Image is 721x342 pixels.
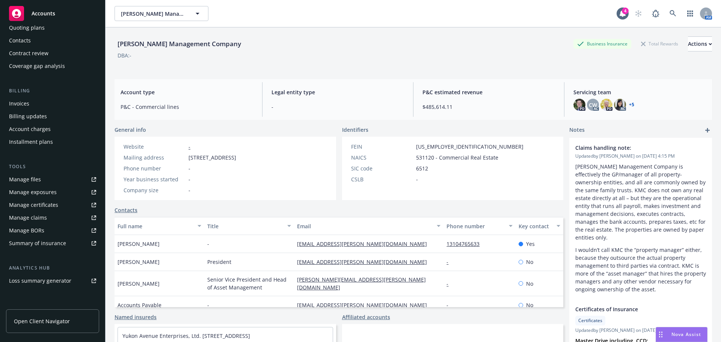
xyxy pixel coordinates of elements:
span: Nova Assist [671,331,701,337]
span: P&C estimated revenue [422,88,555,96]
a: Account charges [6,123,99,135]
div: Total Rewards [637,39,682,48]
div: Manage BORs [9,224,44,237]
span: - [207,240,209,248]
button: Title [204,217,294,235]
span: Accounts [32,11,55,17]
span: [STREET_ADDRESS] [189,154,236,161]
span: No [526,280,533,288]
span: 6512 [416,164,428,172]
span: Servicing team [573,88,706,96]
span: President [207,258,231,266]
div: Phone number [124,164,186,172]
span: No [526,258,533,266]
div: Manage certificates [9,199,58,211]
div: Tools [6,163,99,170]
span: [PERSON_NAME] [118,280,160,288]
span: Certificates [578,317,602,324]
div: Title [207,222,283,230]
span: [PERSON_NAME] [118,258,160,266]
a: Quoting plans [6,22,99,34]
a: +5 [629,102,634,107]
a: Named insureds [115,313,157,321]
a: Coverage gap analysis [6,60,99,72]
a: Start snowing [631,6,646,21]
div: DBA: - [118,51,131,59]
span: Updated by [PERSON_NAME] on [DATE] 9:38 AM [575,327,706,334]
div: Coverage gap analysis [9,60,65,72]
a: Affiliated accounts [342,313,390,321]
div: Claims handling note:Updatedby [PERSON_NAME] on [DATE] 4:15 PM[PERSON_NAME] Management Company is... [569,138,712,299]
a: Summary of insurance [6,237,99,249]
a: Search [665,6,680,21]
button: Email [294,217,443,235]
div: Account settings [6,302,99,309]
span: [PERSON_NAME] [118,240,160,248]
span: P&C - Commercial lines [121,103,253,111]
div: Billing [6,87,99,95]
a: Report a Bug [648,6,663,21]
a: Billing updates [6,110,99,122]
div: 4 [622,8,629,14]
a: Accounts [6,3,99,24]
span: [US_EMPLOYER_IDENTIFICATION_NUMBER] [416,143,523,151]
span: Accounts Payable [118,301,161,309]
button: Key contact [516,217,563,235]
span: CW [589,101,597,109]
a: Contacts [6,35,99,47]
div: Full name [118,222,193,230]
div: Installment plans [9,136,53,148]
span: Certificates of Insurance [575,305,686,313]
span: - [207,301,209,309]
div: Key contact [519,222,552,230]
div: Phone number [446,222,504,230]
button: Phone number [443,217,515,235]
button: Actions [688,36,712,51]
a: [EMAIL_ADDRESS][PERSON_NAME][DOMAIN_NAME] [297,301,433,309]
div: Actions [688,37,712,51]
div: Quoting plans [9,22,45,34]
div: Billing updates [9,110,47,122]
p: [PERSON_NAME] Management Company is effectively the GP/manager of all property-ownership entities... [575,163,706,241]
span: [PERSON_NAME] Management Company [121,10,186,18]
span: Senior Vice President and Head of Asset Management [207,276,291,291]
span: No [526,301,533,309]
div: Contract review [9,47,48,59]
button: [PERSON_NAME] Management Company [115,6,208,21]
span: - [272,103,404,111]
img: photo [600,99,612,111]
div: SIC code [351,164,413,172]
a: Contacts [115,206,137,214]
span: Identifiers [342,126,368,134]
a: Installment plans [6,136,99,148]
div: [PERSON_NAME] Management Company [115,39,244,49]
div: Loss summary generator [9,275,71,287]
div: Invoices [9,98,29,110]
div: Account charges [9,123,51,135]
div: Email [297,222,432,230]
span: Claims handling note: [575,144,686,152]
img: photo [614,99,626,111]
div: Website [124,143,186,151]
div: FEIN [351,143,413,151]
a: Invoices [6,98,99,110]
div: Manage claims [9,212,47,224]
a: add [703,126,712,135]
span: $485,614.11 [422,103,555,111]
span: - [416,175,418,183]
a: Yukon Avenue Enterprises, Ltd. [STREET_ADDRESS] [122,332,250,339]
a: - [446,280,454,287]
div: CSLB [351,175,413,183]
span: - [189,186,190,194]
span: Account type [121,88,253,96]
span: Open Client Navigator [14,317,70,325]
div: Summary of insurance [9,237,66,249]
div: Mailing address [124,154,186,161]
a: Manage exposures [6,186,99,198]
a: Manage claims [6,212,99,224]
div: Year business started [124,175,186,183]
span: - [189,164,190,172]
div: Company size [124,186,186,194]
span: General info [115,126,146,134]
